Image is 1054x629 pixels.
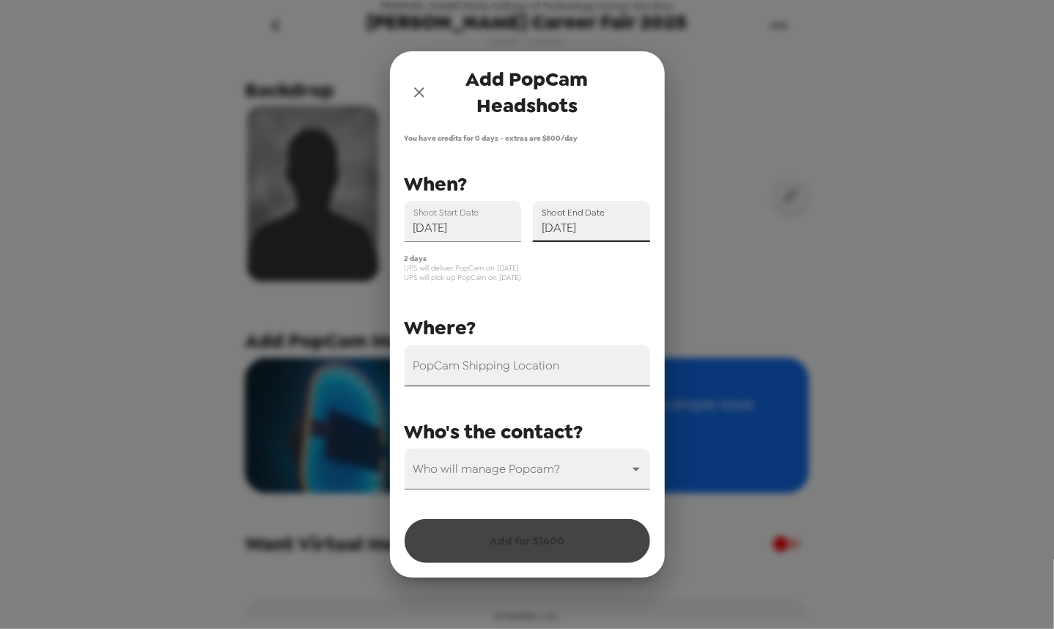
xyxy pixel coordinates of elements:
[533,201,650,242] input: Choose date, selected date is Sep 24, 2025
[405,254,650,263] span: 2 days
[405,78,434,107] button: close
[405,171,468,197] span: When?
[405,419,583,445] span: Who's the contact?
[405,314,476,341] span: Where?
[413,206,479,218] label: Shoot Start Date
[434,66,621,119] span: Add PopCam Headshots
[405,263,650,273] span: UPS will deliver PopCam on [DATE]
[405,273,650,282] span: UPS will pick up PopCam on [DATE]
[405,201,522,242] input: Choose date, selected date is Sep 23, 2025
[542,206,605,218] label: Shoot End Date
[405,133,650,143] span: You have credits for 0 days - extras are $ 800 /day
